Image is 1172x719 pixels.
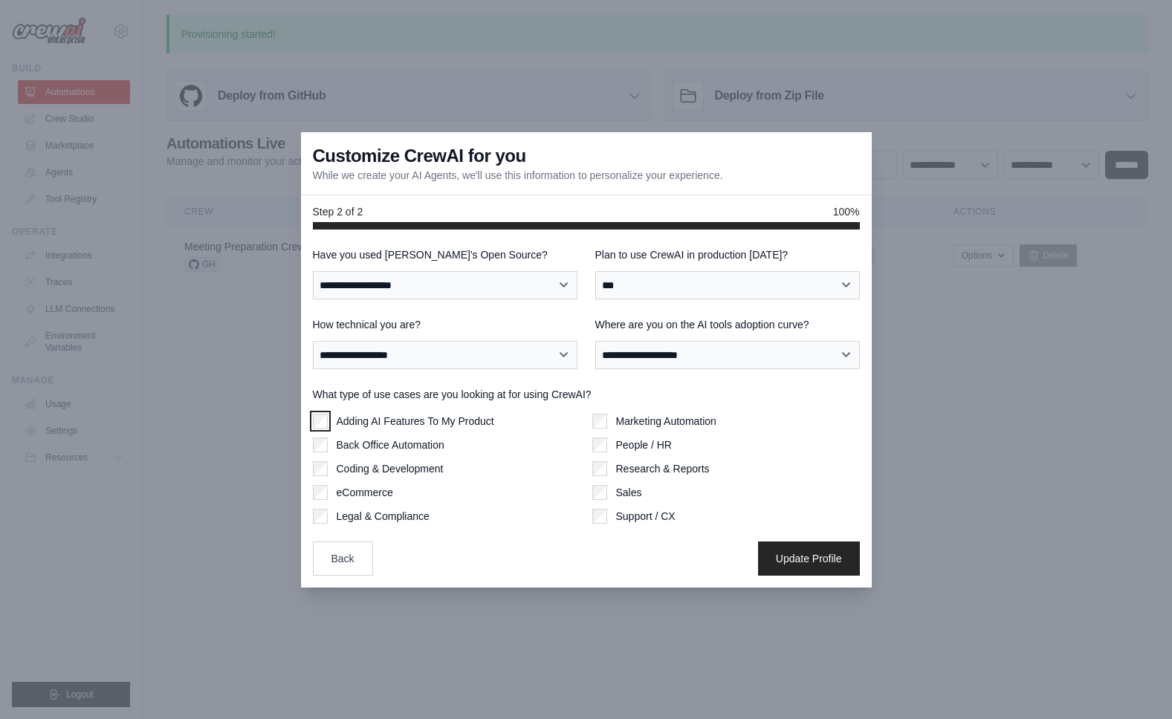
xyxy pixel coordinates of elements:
label: eCommerce [337,485,393,500]
label: Coding & Development [337,461,444,476]
label: Marketing Automation [616,414,716,429]
label: Adding AI Features To My Product [337,414,494,429]
label: Research & Reports [616,461,710,476]
label: People / HR [616,437,672,452]
label: Where are you on the AI tools adoption curve? [595,317,860,332]
label: Sales [616,485,642,500]
span: Step 2 of 2 [313,204,363,219]
label: How technical you are? [313,317,577,332]
label: What type of use cases are you looking at for using CrewAI? [313,387,860,402]
label: Support / CX [616,509,676,524]
label: Have you used [PERSON_NAME]'s Open Source? [313,247,577,262]
p: While we create your AI Agents, we'll use this information to personalize your experience. [313,168,723,183]
button: Back [313,541,373,576]
label: Legal & Compliance [337,509,430,524]
label: Back Office Automation [337,437,444,452]
label: Plan to use CrewAI in production [DATE]? [595,247,860,262]
h3: Customize CrewAI for you [313,144,526,168]
span: 100% [833,204,860,219]
button: Update Profile [758,541,860,576]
